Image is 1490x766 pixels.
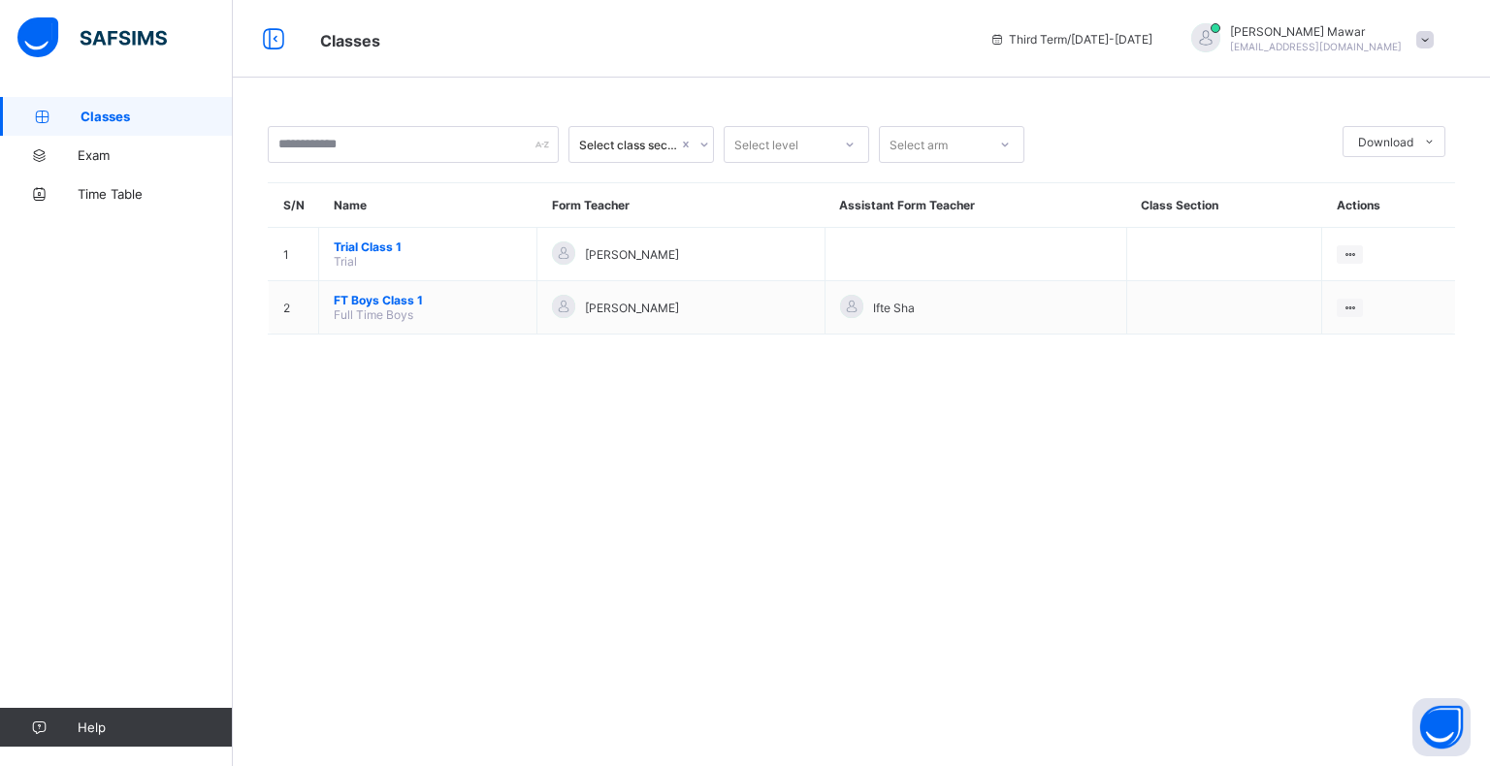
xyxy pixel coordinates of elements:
[1172,23,1443,55] div: Hafiz AbdullahMawar
[334,254,357,269] span: Trial
[1322,183,1455,228] th: Actions
[989,32,1152,47] span: session/term information
[334,293,522,307] span: FT Boys Class 1
[873,301,915,315] span: Ifte Sha
[585,247,679,262] span: [PERSON_NAME]
[579,138,678,152] div: Select class section
[890,126,948,163] div: Select arm
[734,126,798,163] div: Select level
[17,17,167,58] img: safsims
[1230,41,1402,52] span: [EMAIL_ADDRESS][DOMAIN_NAME]
[269,228,319,281] td: 1
[269,281,319,335] td: 2
[334,239,522,254] span: Trial Class 1
[537,183,826,228] th: Form Teacher
[78,186,233,202] span: Time Table
[81,109,233,124] span: Classes
[1230,24,1402,39] span: [PERSON_NAME] Mawar
[825,183,1126,228] th: Assistant Form Teacher
[1358,135,1413,149] span: Download
[78,147,233,163] span: Exam
[1412,698,1471,756] button: Open asap
[320,31,380,50] span: Classes
[78,719,232,735] span: Help
[334,307,413,322] span: Full Time Boys
[1126,183,1321,228] th: Class Section
[585,301,679,315] span: [PERSON_NAME]
[319,183,537,228] th: Name
[269,183,319,228] th: S/N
